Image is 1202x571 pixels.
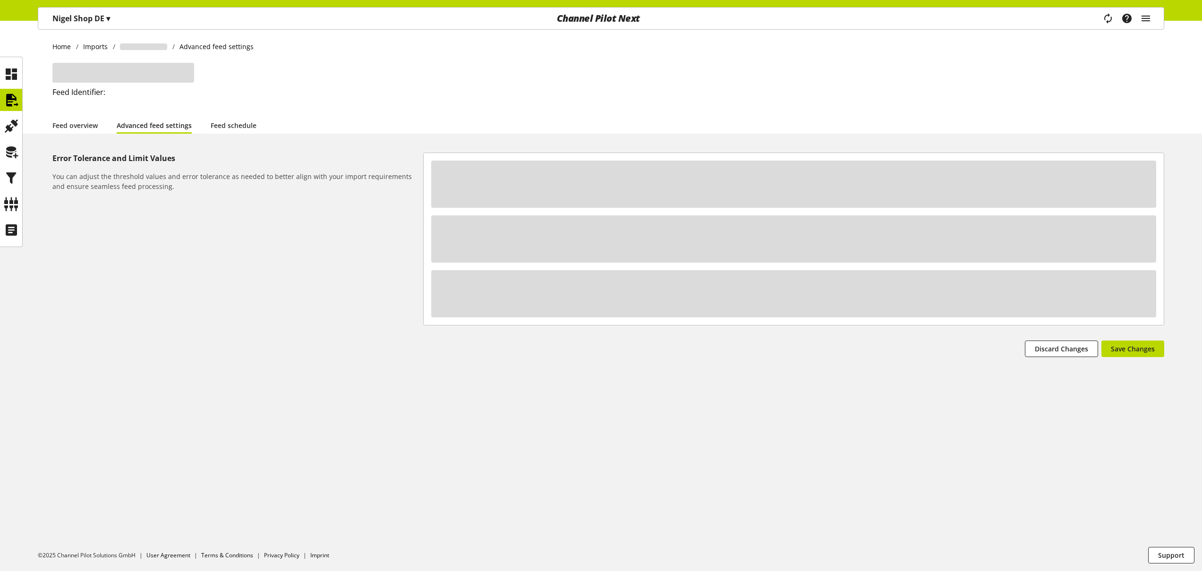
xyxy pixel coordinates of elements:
[117,120,192,130] a: Advanced feed settings
[78,42,113,51] a: Imports
[106,13,110,24] span: ▾
[52,120,98,130] a: Feed overview
[1101,341,1164,357] button: Save Changes
[1158,550,1185,560] span: Support
[264,551,299,559] a: Privacy Policy
[146,551,190,559] a: User Agreement
[52,153,419,164] h5: Error Tolerance and Limit Values
[52,42,76,51] a: Home
[38,551,146,560] li: ©2025 Channel Pilot Solutions GmbH
[1025,341,1098,357] button: Discard Changes
[201,551,253,559] a: Terms & Conditions
[38,7,1164,30] nav: main navigation
[1148,547,1194,563] button: Support
[1035,344,1088,354] span: Discard Changes
[310,551,329,559] a: Imprint
[52,171,419,191] h6: You can adjust the threshold values and error tolerance as needed to better align with your impor...
[52,87,105,97] span: Feed Identifier:
[1111,344,1155,354] span: Save Changes
[211,120,256,130] a: Feed schedule
[52,13,110,24] p: Nigel Shop DE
